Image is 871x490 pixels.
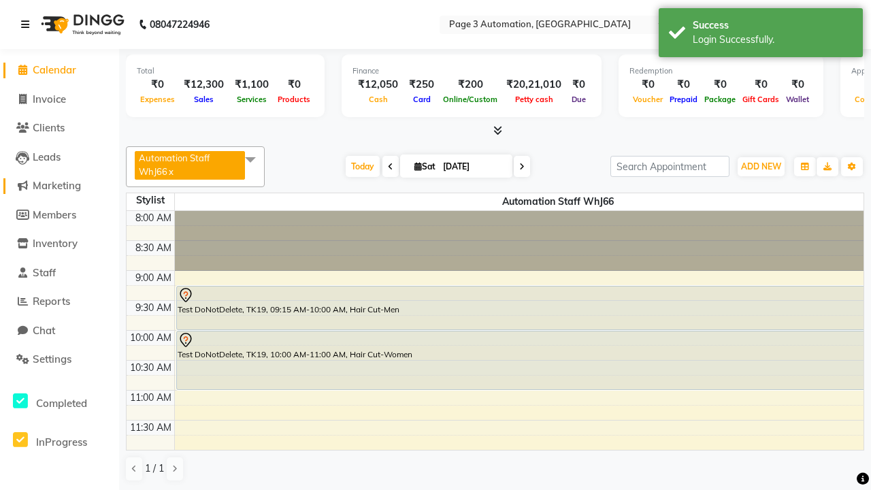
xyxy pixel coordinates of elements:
[3,92,116,108] a: Invoice
[629,77,666,93] div: ₹0
[274,77,314,93] div: ₹0
[666,95,701,104] span: Prepaid
[127,421,174,435] div: 11:30 AM
[440,95,501,104] span: Online/Custom
[512,95,557,104] span: Petty cash
[127,391,174,405] div: 11:00 AM
[3,63,116,78] a: Calendar
[701,95,739,104] span: Package
[33,237,78,250] span: Inventory
[233,95,270,104] span: Services
[352,65,591,77] div: Finance
[741,161,781,171] span: ADD NEW
[783,77,812,93] div: ₹0
[3,236,116,252] a: Inventory
[3,208,116,223] a: Members
[739,77,783,93] div: ₹0
[783,95,812,104] span: Wallet
[178,77,229,93] div: ₹12,300
[3,150,116,165] a: Leads
[127,361,174,375] div: 10:30 AM
[629,95,666,104] span: Voucher
[3,265,116,281] a: Staff
[33,121,65,134] span: Clients
[693,33,853,47] div: Login Successfully.
[33,63,76,76] span: Calendar
[3,120,116,136] a: Clients
[352,77,404,93] div: ₹12,050
[3,178,116,194] a: Marketing
[3,323,116,339] a: Chat
[610,156,729,177] input: Search Appointment
[167,166,174,177] a: x
[346,156,380,177] span: Today
[137,77,178,93] div: ₹0
[229,77,274,93] div: ₹1,100
[137,95,178,104] span: Expenses
[36,397,87,410] span: Completed
[404,77,440,93] div: ₹250
[501,77,567,93] div: ₹20,21,010
[33,324,55,337] span: Chat
[274,95,314,104] span: Products
[127,193,174,208] div: Stylist
[133,301,174,315] div: 9:30 AM
[365,95,391,104] span: Cash
[410,95,434,104] span: Card
[33,150,61,163] span: Leads
[145,461,164,476] span: 1 / 1
[191,95,217,104] span: Sales
[3,352,116,367] a: Settings
[701,77,739,93] div: ₹0
[33,93,66,105] span: Invoice
[440,77,501,93] div: ₹200
[36,436,87,448] span: InProgress
[137,65,314,77] div: Total
[35,5,128,44] img: logo
[567,77,591,93] div: ₹0
[33,353,71,365] span: Settings
[139,152,210,177] span: Automation Staff WhJ66
[133,271,174,285] div: 9:00 AM
[127,331,174,345] div: 10:00 AM
[33,295,70,308] span: Reports
[33,179,81,192] span: Marketing
[666,77,701,93] div: ₹0
[33,266,56,279] span: Staff
[133,211,174,225] div: 8:00 AM
[133,241,174,255] div: 8:30 AM
[411,161,439,171] span: Sat
[738,157,785,176] button: ADD NEW
[739,95,783,104] span: Gift Cards
[439,157,507,177] input: 2025-10-04
[693,18,853,33] div: Success
[568,95,589,104] span: Due
[150,5,210,44] b: 08047224946
[33,208,76,221] span: Members
[3,294,116,310] a: Reports
[629,65,812,77] div: Redemption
